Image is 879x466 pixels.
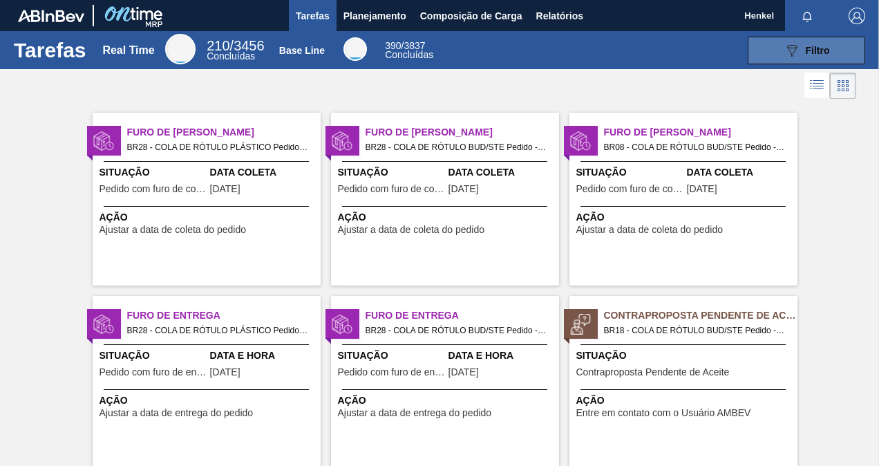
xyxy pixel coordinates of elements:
span: Concluídas [385,49,433,60]
div: Base Line [279,45,325,56]
span: Situação [338,165,445,180]
span: BR28 - COLA DE RÓTULO PLÁSTICO Pedido - 2019332 [127,140,310,155]
span: Data Coleta [210,165,317,180]
img: TNhmsLtSVTkK8tSr43FrP2fwEKptu5GPRR3wAAAABJRU5ErkJggg== [18,10,84,22]
img: status [332,314,352,335]
img: Logout [849,8,865,24]
span: Concluídas [207,50,255,62]
span: Data e Hora [210,348,317,363]
span: 390 [385,40,401,51]
span: / 3456 [207,38,264,53]
span: Furo de Coleta [366,125,559,140]
span: Pedido com furo de entrega [100,367,207,378]
span: Ação [576,210,794,225]
span: BR28 - COLA DE RÓTULO BUD/STE Pedido - 2008994 [366,140,548,155]
span: BR28 - COLA DE RÓTULO BUD/STE Pedido - 1981274 [366,323,548,338]
span: / 3837 [385,40,425,51]
div: Base Line [343,37,367,61]
span: Furo de Entrega [366,308,559,323]
button: Filtro [748,37,865,64]
span: Pedido com furo de entrega [338,367,445,378]
span: Pedido com furo de coleta [338,184,445,194]
span: Ajustar a data de coleta do pedido [100,225,247,235]
span: Relatórios [536,8,583,24]
span: Situação [100,165,207,180]
span: Ajustar a data de entrega do pedido [338,408,492,418]
span: Contraproposta Pendente de Aceite [576,367,730,378]
span: Ajustar a data de entrega do pedido [100,408,254,418]
span: Pedido com furo de coleta [576,184,683,194]
span: BR08 - COLA DE RÓTULO BUD/STE Pedido - 2018507 [604,140,786,155]
span: Furo de Entrega [127,308,321,323]
div: Base Line [385,41,433,59]
img: status [332,131,352,151]
span: Situação [576,165,683,180]
span: Entre em contato com o Usuário AMBEV [576,408,751,418]
span: Pedido com furo de coleta [100,184,207,194]
span: Tarefas [296,8,330,24]
div: Visão em Lista [804,73,830,99]
span: Filtro [806,45,830,56]
span: 22/08/2025, [448,367,479,378]
span: Ação [338,393,556,408]
span: BR28 - COLA DE RÓTULO PLÁSTICO Pedido - 1982306 [127,323,310,338]
span: Furo de Coleta [604,125,797,140]
span: Ajustar a data de coleta do pedido [576,225,724,235]
button: Notificações [785,6,829,26]
span: Planejamento [343,8,406,24]
img: status [570,131,591,151]
div: Real Time [165,34,196,64]
span: Composição de Carga [420,8,522,24]
span: Situação [576,348,794,363]
span: Situação [338,348,445,363]
span: 04/09/2025 [210,184,240,194]
h1: Tarefas [14,42,86,58]
span: 31/08/2025 [448,184,479,194]
span: Situação [100,348,207,363]
span: 210 [207,38,229,53]
div: Real Time [102,44,154,57]
span: Data Coleta [448,165,556,180]
span: Furo de Coleta [127,125,321,140]
img: status [570,314,591,335]
span: 15/08/2025, [210,367,240,378]
span: Data Coleta [687,165,794,180]
span: Ação [338,210,556,225]
div: Real Time [207,40,264,61]
span: Contraproposta Pendente de Aceite [604,308,797,323]
span: BR18 - COLA DE RÓTULO BUD/STE Pedido - 2022697 [604,323,786,338]
span: 03/09/2025 [687,184,717,194]
span: Data e Hora [448,348,556,363]
span: Ação [100,393,317,408]
span: Ação [100,210,317,225]
img: status [93,131,114,151]
span: Ação [576,393,794,408]
span: Ajustar a data de coleta do pedido [338,225,485,235]
img: status [93,314,114,335]
div: Visão em Cards [830,73,856,99]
